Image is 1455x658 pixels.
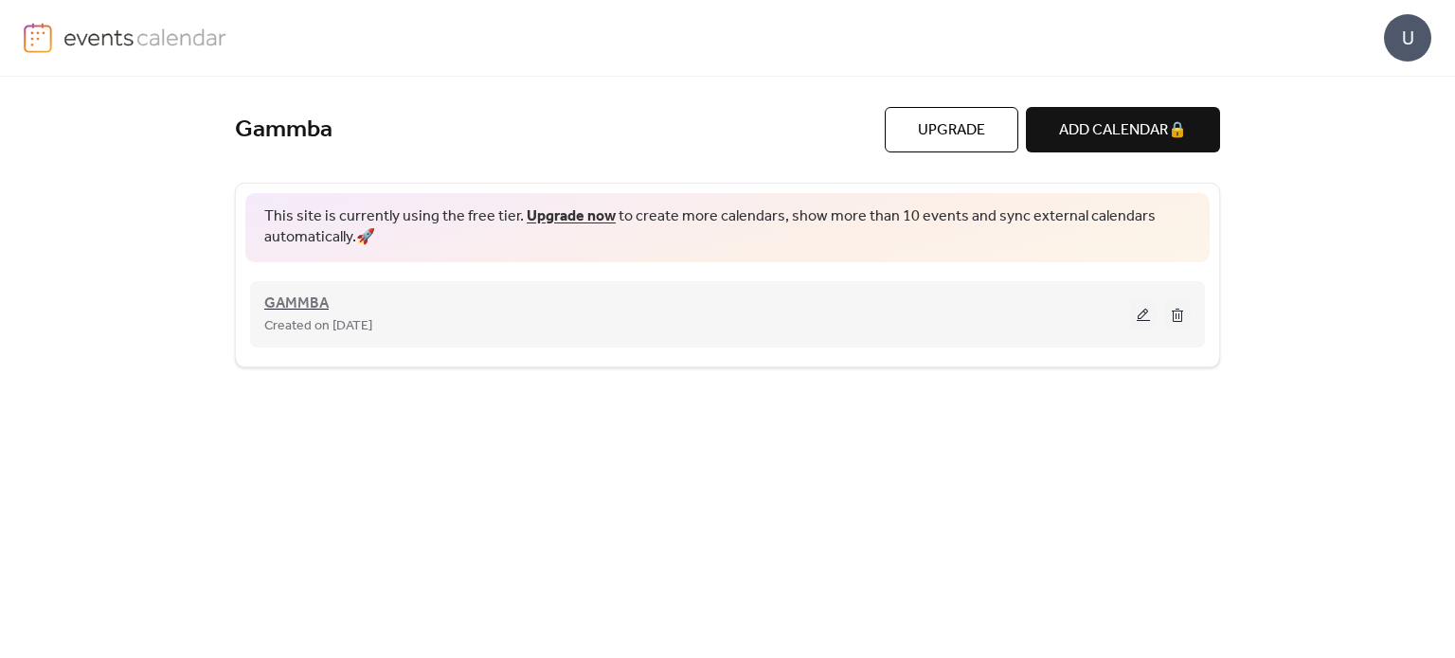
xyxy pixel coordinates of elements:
[1384,14,1431,62] div: U
[264,298,329,310] a: GAMMBA
[264,206,1191,249] span: This site is currently using the free tier. to create more calendars, show more than 10 events an...
[885,107,1018,152] button: Upgrade
[264,293,329,315] span: GAMMBA
[24,23,52,53] img: logo
[235,115,332,146] a: Gammba
[63,23,227,51] img: logo-type
[918,119,985,142] span: Upgrade
[264,315,372,338] span: Created on [DATE]
[527,202,616,231] a: Upgrade now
